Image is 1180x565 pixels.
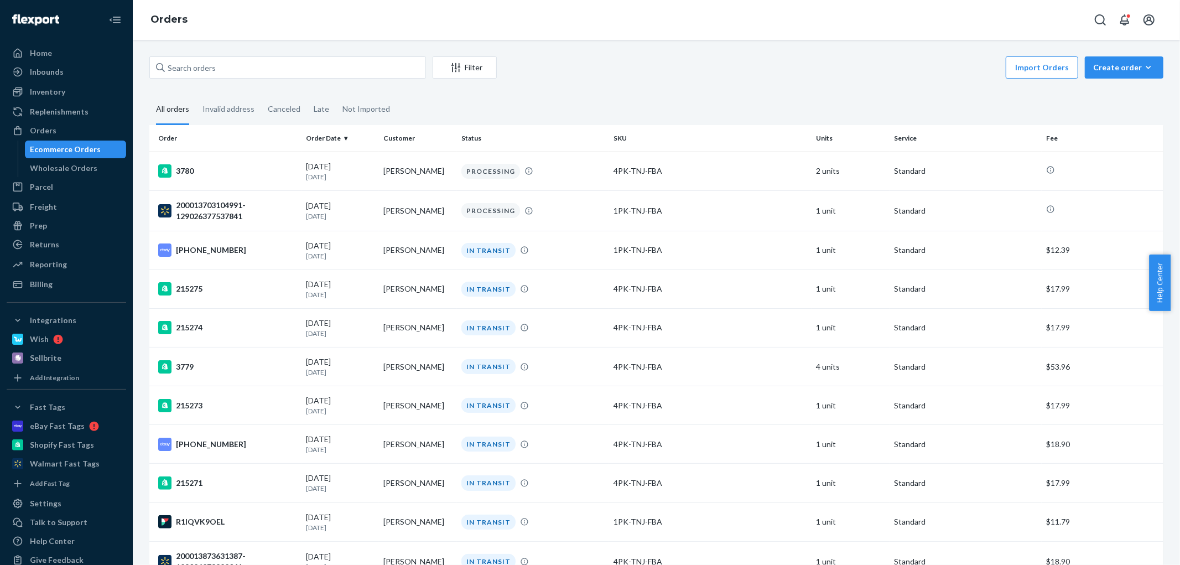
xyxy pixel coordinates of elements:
td: $17.99 [1042,464,1163,502]
div: 3780 [158,164,297,178]
button: Fast Tags [7,398,126,416]
a: Reporting [7,256,126,273]
div: Home [30,48,52,59]
td: [PERSON_NAME] [379,425,457,464]
div: 4PK-TNJ-FBA [614,361,808,372]
td: $11.79 [1042,502,1163,541]
td: $53.96 [1042,348,1163,386]
ol: breadcrumbs [142,4,196,36]
div: Customer [383,133,453,143]
div: 4PK-TNJ-FBA [614,478,808,489]
p: [DATE] [306,251,375,261]
p: Standard [894,478,1037,489]
td: $17.99 [1042,308,1163,347]
div: PROCESSING [461,164,520,179]
div: 215271 [158,476,297,490]
button: Open notifications [1114,9,1136,31]
div: PROCESSING [461,203,520,218]
td: $12.39 [1042,231,1163,269]
div: Shopify Fast Tags [30,439,94,450]
a: Shopify Fast Tags [7,436,126,454]
p: [DATE] [306,211,375,221]
a: Orders [7,122,126,139]
a: Home [7,44,126,62]
button: Help Center [1149,255,1171,311]
div: Late [314,95,329,123]
a: Ecommerce Orders [25,141,127,158]
td: [PERSON_NAME] [379,152,457,190]
td: [PERSON_NAME] [379,190,457,231]
div: Wish [30,334,49,345]
a: Add Integration [7,371,126,385]
td: 1 unit [812,464,890,502]
td: [PERSON_NAME] [379,231,457,269]
button: Filter [433,56,497,79]
a: Replenishments [7,103,126,121]
div: IN TRANSIT [461,398,516,413]
td: [PERSON_NAME] [379,269,457,308]
div: Inbounds [30,66,64,77]
div: 4PK-TNJ-FBA [614,322,808,333]
div: [DATE] [306,356,375,377]
div: 3779 [158,360,297,374]
div: 200013703104991-129026377537841 [158,200,297,222]
a: Parcel [7,178,126,196]
div: [DATE] [306,434,375,454]
div: [DATE] [306,395,375,416]
div: Freight [30,201,57,212]
td: [PERSON_NAME] [379,502,457,541]
p: [DATE] [306,445,375,454]
div: Ecommerce Orders [30,144,101,155]
td: 1 unit [812,190,890,231]
div: Add Fast Tag [30,479,70,488]
div: Walmart Fast Tags [30,458,100,469]
a: Talk to Support [7,514,126,531]
div: Inventory [30,86,65,97]
div: Orders [30,125,56,136]
a: Settings [7,495,126,512]
a: Inbounds [7,63,126,81]
div: 1PK-TNJ-FBA [614,245,808,256]
td: 4 units [812,348,890,386]
div: 1PK-TNJ-FBA [614,516,808,527]
p: [DATE] [306,523,375,532]
td: 1 unit [812,502,890,541]
div: 4PK-TNJ-FBA [614,439,808,450]
div: Integrations [30,315,76,326]
div: 4PK-TNJ-FBA [614,165,808,177]
td: 2 units [812,152,890,190]
button: Create order [1085,56,1163,79]
button: Open account menu [1138,9,1160,31]
td: 1 unit [812,269,890,308]
a: Walmart Fast Tags [7,455,126,473]
a: Wholesale Orders [25,159,127,177]
a: Inventory [7,83,126,101]
p: [DATE] [306,329,375,338]
a: Billing [7,276,126,293]
div: [DATE] [306,240,375,261]
td: 1 unit [812,231,890,269]
div: IN TRANSIT [461,282,516,297]
p: Standard [894,516,1037,527]
p: Standard [894,283,1037,294]
button: Close Navigation [104,9,126,31]
div: IN TRANSIT [461,359,516,374]
p: [DATE] [306,367,375,377]
a: Prep [7,217,126,235]
td: $17.99 [1042,386,1163,425]
td: [PERSON_NAME] [379,348,457,386]
div: [PHONE_NUMBER] [158,243,297,257]
th: Fee [1042,125,1163,152]
div: IN TRANSIT [461,243,516,258]
button: Integrations [7,312,126,329]
td: [PERSON_NAME] [379,464,457,502]
p: Standard [894,165,1037,177]
p: Standard [894,322,1037,333]
img: Flexport logo [12,14,59,25]
p: [DATE] [306,406,375,416]
a: Add Fast Tag [7,477,126,490]
p: Standard [894,205,1037,216]
div: IN TRANSIT [461,437,516,452]
p: [DATE] [306,484,375,493]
